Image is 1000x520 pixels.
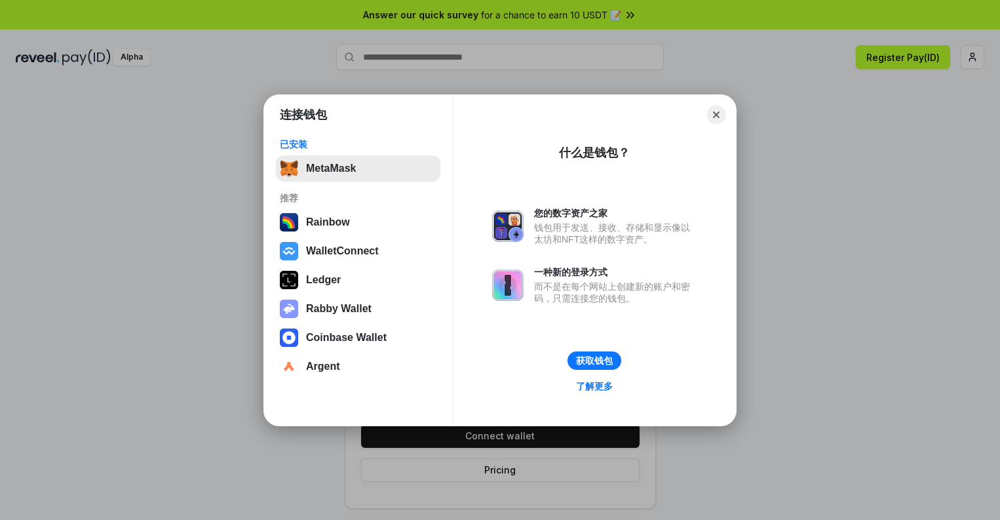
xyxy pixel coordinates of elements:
h1: 连接钱包 [280,107,327,123]
button: Argent [276,353,440,380]
button: WalletConnect [276,238,440,264]
img: svg+xml,%3Csvg%20width%3D%2228%22%20height%3D%2228%22%20viewBox%3D%220%200%2028%2028%22%20fill%3D... [280,329,298,347]
img: svg+xml,%3Csvg%20xmlns%3D%22http%3A%2F%2Fwww.w3.org%2F2000%2Fsvg%22%20width%3D%2228%22%20height%3... [280,271,298,289]
img: svg+xml,%3Csvg%20xmlns%3D%22http%3A%2F%2Fwww.w3.org%2F2000%2Fsvg%22%20fill%3D%22none%22%20viewBox... [280,300,298,318]
div: Argent [306,361,340,372]
img: svg+xml,%3Csvg%20width%3D%22120%22%20height%3D%22120%22%20viewBox%3D%220%200%20120%20120%22%20fil... [280,213,298,231]
div: Rainbow [306,216,350,228]
div: Coinbase Wallet [306,332,387,344]
div: 一种新的登录方式 [534,266,697,278]
button: MetaMask [276,155,440,182]
button: Ledger [276,267,440,293]
div: 了解更多 [576,380,613,392]
img: svg+xml,%3Csvg%20xmlns%3D%22http%3A%2F%2Fwww.w3.org%2F2000%2Fsvg%22%20fill%3D%22none%22%20viewBox... [492,210,524,242]
img: svg+xml,%3Csvg%20width%3D%2228%22%20height%3D%2228%22%20viewBox%3D%220%200%2028%2028%22%20fill%3D... [280,357,298,376]
div: 而不是在每个网站上创建新的账户和密码，只需连接您的钱包。 [534,281,697,304]
button: Coinbase Wallet [276,325,440,351]
div: Rabby Wallet [306,303,372,315]
img: svg+xml,%3Csvg%20xmlns%3D%22http%3A%2F%2Fwww.w3.org%2F2000%2Fsvg%22%20fill%3D%22none%22%20viewBox... [492,270,524,301]
img: svg+xml,%3Csvg%20fill%3D%22none%22%20height%3D%2233%22%20viewBox%3D%220%200%2035%2033%22%20width%... [280,159,298,178]
img: svg+xml,%3Csvg%20width%3D%2228%22%20height%3D%2228%22%20viewBox%3D%220%200%2028%2028%22%20fill%3D... [280,242,298,260]
button: 获取钱包 [567,351,621,370]
div: 推荐 [280,192,436,204]
div: 获取钱包 [576,355,613,367]
div: 您的数字资产之家 [534,207,697,219]
div: WalletConnect [306,245,379,257]
div: 钱包用于发送、接收、存储和显示像以太坊和NFT这样的数字资产。 [534,222,697,245]
div: 什么是钱包？ [559,145,630,161]
button: Close [707,106,725,124]
div: MetaMask [306,163,356,174]
button: Rainbow [276,209,440,235]
a: 了解更多 [568,378,621,395]
div: 已安装 [280,138,436,150]
button: Rabby Wallet [276,296,440,322]
div: Ledger [306,274,341,286]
